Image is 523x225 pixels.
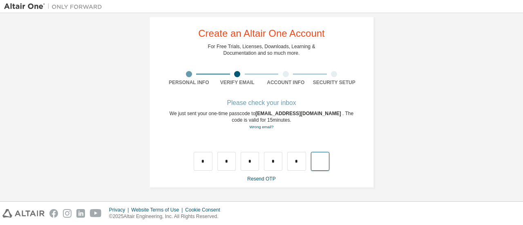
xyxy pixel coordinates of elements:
[247,176,275,182] a: Resend OTP
[165,79,213,86] div: Personal Info
[109,213,225,220] p: © 2025 Altair Engineering, Inc. All Rights Reserved.
[213,79,262,86] div: Verify Email
[185,207,225,213] div: Cookie Consent
[249,125,273,129] a: Go back to the registration form
[208,43,315,56] div: For Free Trials, Licenses, Downloads, Learning & Documentation and so much more.
[131,207,185,213] div: Website Terms of Use
[76,209,85,218] img: linkedin.svg
[109,207,131,213] div: Privacy
[165,110,358,130] div: We just sent your one-time passcode to . The code is valid for 15 minutes.
[165,100,358,105] div: Please check your inbox
[261,79,310,86] div: Account Info
[2,209,45,218] img: altair_logo.svg
[4,2,106,11] img: Altair One
[49,209,58,218] img: facebook.svg
[255,111,342,116] span: [EMAIL_ADDRESS][DOMAIN_NAME]
[63,209,72,218] img: instagram.svg
[90,209,102,218] img: youtube.svg
[310,79,359,86] div: Security Setup
[198,29,325,38] div: Create an Altair One Account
